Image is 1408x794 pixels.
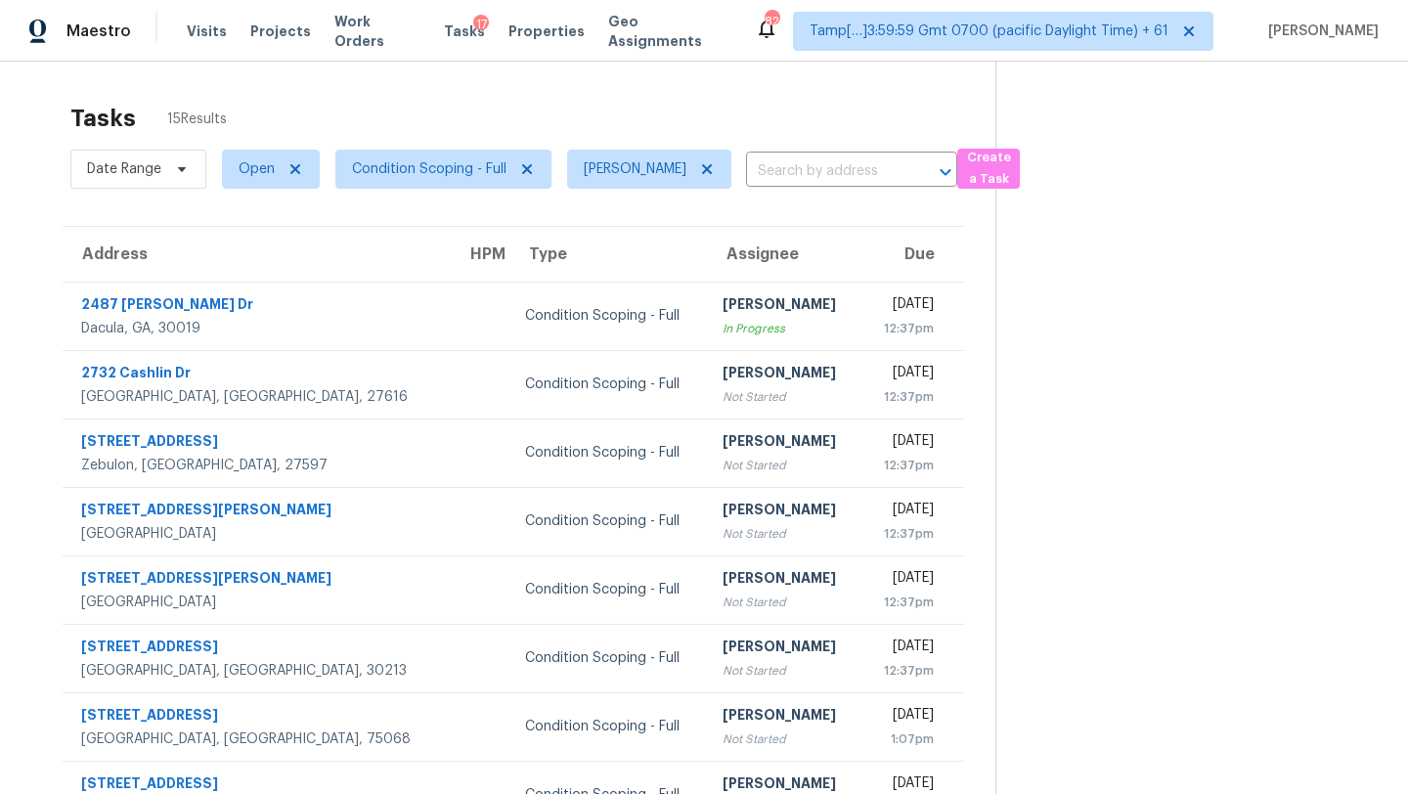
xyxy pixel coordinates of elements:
div: Not Started [723,729,846,749]
div: Condition Scoping - Full [525,306,692,326]
div: Condition Scoping - Full [525,717,692,736]
th: Address [63,227,451,282]
span: Visits [187,22,227,41]
div: 1:07pm [877,729,934,749]
span: Open [239,159,275,179]
span: Condition Scoping - Full [352,159,506,179]
div: [DATE] [877,294,934,319]
div: 12:37pm [877,319,934,338]
div: [GEOGRAPHIC_DATA], [GEOGRAPHIC_DATA], 27616 [81,387,435,407]
button: Open [932,158,959,186]
div: [GEOGRAPHIC_DATA] [81,593,435,612]
div: Condition Scoping - Full [525,511,692,531]
div: 17 [473,15,489,34]
span: 15 Results [167,110,227,129]
div: 12:37pm [877,387,934,407]
div: [PERSON_NAME] [723,568,846,593]
div: [GEOGRAPHIC_DATA], [GEOGRAPHIC_DATA], 75068 [81,729,435,749]
div: [STREET_ADDRESS][PERSON_NAME] [81,568,435,593]
h2: Tasks [70,109,136,128]
div: [PERSON_NAME] [723,705,846,729]
span: Maestro [66,22,131,41]
div: Not Started [723,387,846,407]
div: Zebulon, [GEOGRAPHIC_DATA], 27597 [81,456,435,475]
div: Condition Scoping - Full [525,648,692,668]
div: Condition Scoping - Full [525,375,692,394]
div: [GEOGRAPHIC_DATA] [81,524,435,544]
div: Condition Scoping - Full [525,580,692,599]
div: [DATE] [877,363,934,387]
div: 12:37pm [877,456,934,475]
span: Projects [250,22,311,41]
span: Geo Assignments [608,12,731,51]
div: [PERSON_NAME] [723,637,846,661]
div: Not Started [723,593,846,612]
div: 821 [765,12,778,31]
div: [STREET_ADDRESS] [81,705,435,729]
div: [DATE] [877,431,934,456]
div: [DATE] [877,705,934,729]
div: [GEOGRAPHIC_DATA], [GEOGRAPHIC_DATA], 30213 [81,661,435,681]
div: 2732 Cashlin Dr [81,363,435,387]
div: Not Started [723,524,846,544]
div: [STREET_ADDRESS] [81,431,435,456]
div: [DATE] [877,568,934,593]
span: Tasks [444,24,485,38]
div: [DATE] [877,637,934,661]
button: Create a Task [957,149,1020,189]
span: Create a Task [967,147,1010,192]
div: [STREET_ADDRESS][PERSON_NAME] [81,500,435,524]
span: [PERSON_NAME] [1260,22,1379,41]
div: 12:37pm [877,524,934,544]
span: Date Range [87,159,161,179]
th: Assignee [707,227,861,282]
div: 12:37pm [877,661,934,681]
div: [PERSON_NAME] [723,500,846,524]
span: [PERSON_NAME] [584,159,686,179]
div: Not Started [723,661,846,681]
span: Properties [508,22,585,41]
div: [PERSON_NAME] [723,431,846,456]
div: In Progress [723,319,846,338]
th: Due [861,227,964,282]
div: [PERSON_NAME] [723,294,846,319]
div: Dacula, GA, 30019 [81,319,435,338]
div: [STREET_ADDRESS] [81,637,435,661]
div: 2487 [PERSON_NAME] Dr [81,294,435,319]
th: Type [509,227,708,282]
div: [DATE] [877,500,934,524]
div: Condition Scoping - Full [525,443,692,463]
th: HPM [451,227,509,282]
input: Search by address [746,156,902,187]
div: 12:37pm [877,593,934,612]
div: Not Started [723,456,846,475]
span: Work Orders [334,12,420,51]
div: [PERSON_NAME] [723,363,846,387]
span: Tamp[…]3:59:59 Gmt 0700 (pacific Daylight Time) + 61 [810,22,1168,41]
